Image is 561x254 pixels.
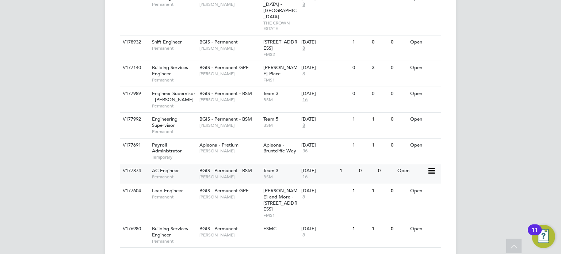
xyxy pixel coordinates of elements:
div: V177989 [121,87,146,101]
span: Permanent [152,194,196,200]
div: 1 [370,184,389,198]
span: Permanent [152,45,196,51]
div: 0 [389,222,408,236]
span: FMS1 [263,77,298,83]
div: Open [408,222,440,236]
div: Open [408,113,440,126]
div: 1 [351,35,370,49]
span: 8 [301,232,306,238]
div: 3 [370,61,389,75]
span: 16 [301,97,309,103]
div: 1 [338,164,357,178]
div: 0 [389,184,408,198]
div: Open [408,184,440,198]
span: [PERSON_NAME] and More - [STREET_ADDRESS] [263,187,298,212]
div: 1 [370,113,389,126]
span: BGIS - Permanent - BSM [199,116,252,122]
div: 0 [389,113,408,126]
div: [DATE] [301,91,349,97]
span: 36 [301,148,309,154]
span: [STREET_ADDRESS] [263,39,297,51]
span: ESMC [263,225,276,232]
span: Temporary [152,154,196,160]
div: 0 [351,87,370,101]
div: V177604 [121,184,146,198]
span: [PERSON_NAME] [199,71,260,77]
span: BGIS - Permanent - BSM [199,90,252,96]
div: [DATE] [301,188,349,194]
div: 11 [531,230,538,239]
div: Open [408,35,440,49]
div: V178932 [121,35,146,49]
span: 8 [301,122,306,129]
span: BGIS - Permanent GPE [199,187,249,194]
div: 1 [351,184,370,198]
span: Apleona - Pretium [199,142,238,148]
span: 8 [301,71,306,77]
span: 8 [301,45,306,52]
div: V177691 [121,139,146,152]
div: [DATE] [301,168,336,174]
span: 8 [301,194,306,200]
div: [DATE] [301,39,349,45]
div: Open [408,139,440,152]
span: Team 5 [263,116,278,122]
span: 8 [301,1,306,8]
div: Open [408,61,440,75]
div: 1 [370,139,389,152]
span: Permanent [152,129,196,134]
span: Shift Engineer [152,39,182,45]
div: 1 [351,113,370,126]
div: 1 [370,222,389,236]
span: Team 3 [263,90,278,96]
span: [PERSON_NAME] [199,97,260,103]
span: THE CROWN ESTATE [263,20,298,31]
span: BGIS - Permanent GPE [199,64,249,71]
div: V177874 [121,164,146,178]
div: 0 [376,164,395,178]
div: V176980 [121,222,146,236]
button: Open Resource Center, 11 new notifications [532,225,555,248]
div: 1 [351,222,370,236]
span: FMS1 [263,212,298,218]
div: 0 [389,35,408,49]
div: V177140 [121,61,146,75]
span: Permanent [152,174,196,180]
span: [PERSON_NAME] [199,194,260,200]
span: Permanent [152,238,196,244]
div: Open [408,87,440,101]
span: BSM [263,97,298,103]
div: 0 [370,35,389,49]
span: [PERSON_NAME] [199,174,260,180]
span: [PERSON_NAME] [199,122,260,128]
span: [PERSON_NAME] [199,45,260,51]
div: 0 [389,87,408,101]
div: [DATE] [301,142,349,148]
span: FMS2 [263,52,298,57]
span: BGIS - Permanent - BSM [199,167,252,174]
span: BGIS - Permanent [199,39,238,45]
span: Apleona - Bruntcliffe Way [263,142,296,154]
span: BSM [263,174,298,180]
span: Payroll Administrator [152,142,182,154]
span: [PERSON_NAME] [199,1,260,7]
span: Engineering Supervisor [152,116,178,128]
div: Open [396,164,427,178]
div: 0 [357,164,376,178]
span: Permanent [152,103,196,109]
div: 0 [351,61,370,75]
span: Permanent [152,1,196,7]
span: Lead Engineer [152,187,183,194]
div: V177992 [121,113,146,126]
div: 0 [389,139,408,152]
div: 0 [370,87,389,101]
div: 0 [389,61,408,75]
span: [PERSON_NAME] Place [263,64,298,77]
span: 16 [301,174,309,180]
div: [DATE] [301,65,349,71]
div: 1 [351,139,370,152]
span: Engineer Supervisor - [PERSON_NAME] [152,90,195,103]
span: Building Services Engineer [152,225,188,238]
span: [PERSON_NAME] [199,232,260,238]
span: AC Engineer [152,167,179,174]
